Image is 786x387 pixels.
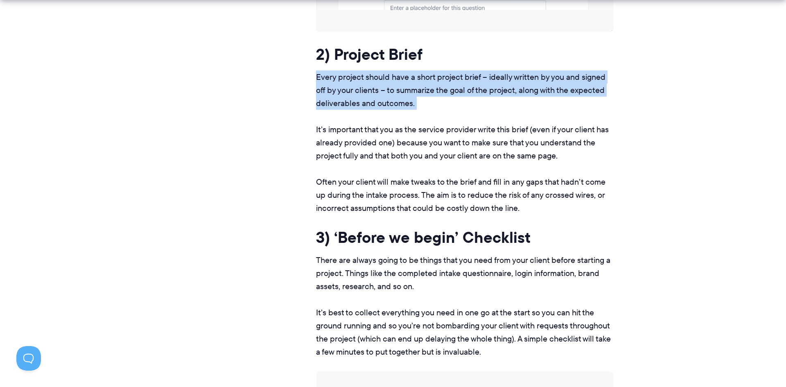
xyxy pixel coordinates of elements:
p: There are always going to be things that you need from your client before starting a project. Thi... [316,253,613,293]
p: Every project should have a short project brief – ideally written by you and signed off by your c... [316,70,613,110]
iframe: Toggle Customer Support [16,346,41,371]
strong: 2) Project Brief [316,43,422,66]
p: It’s important that you as the service provider write this brief (even if your client has already... [316,123,613,162]
strong: 3) ‘Before we begin’ Checklist [316,226,531,249]
p: Often your client will make tweaks to the brief and fill in any gaps that hadn’t come up during t... [316,175,613,215]
p: It’s best to collect everything you need in one go at the start so you can hit the ground running... [316,306,613,358]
